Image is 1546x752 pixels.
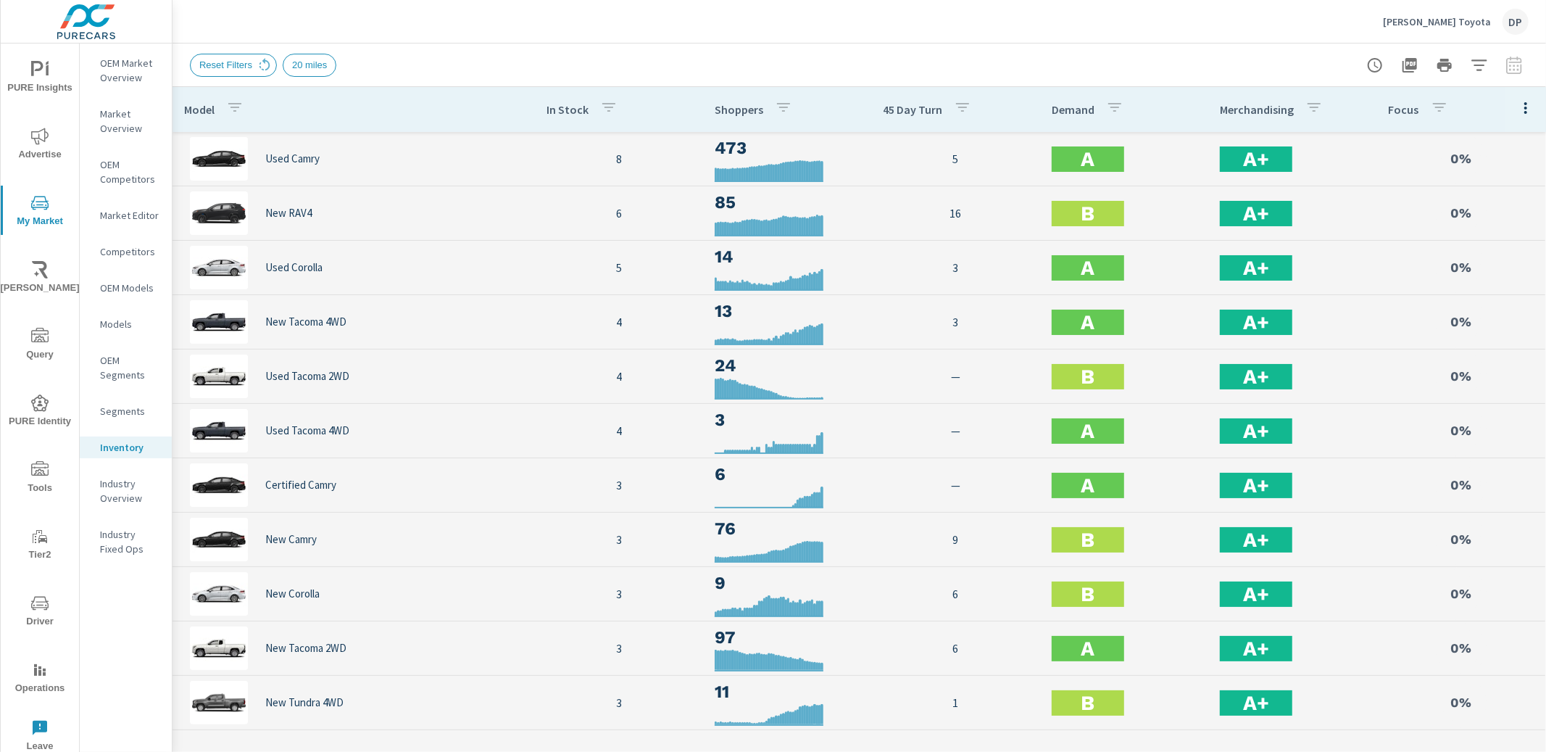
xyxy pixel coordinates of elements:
[265,642,346,655] p: New Tacoma 2WD
[5,61,75,96] span: PURE Insights
[190,355,248,398] img: glamour
[1081,418,1094,444] h2: A
[80,473,172,509] div: Industry Overview
[80,350,172,386] div: OEM Segments
[190,300,248,344] img: glamour
[546,476,691,494] p: 3
[883,531,1028,548] p: 9
[1395,51,1424,80] button: "Export Report to PDF"
[190,409,248,453] img: glamour
[1450,315,1471,329] h6: 0%
[1450,641,1471,656] h6: 0%
[265,207,312,220] p: New RAV4
[265,261,323,274] p: Used Corolla
[265,370,349,383] p: Used Tacoma 2WD
[100,244,160,259] p: Competitors
[546,150,691,168] p: 8
[283,59,336,70] span: 20 miles
[184,102,215,117] p: Model
[80,241,172,263] div: Competitors
[715,102,763,117] p: Shoppers
[1465,51,1494,80] button: Apply Filters
[190,518,248,561] img: glamour
[190,463,248,507] img: glamour
[1450,369,1471,384] h6: 0%
[546,531,691,548] p: 3
[80,204,172,226] div: Market Editor
[190,572,248,616] img: glamour
[1450,206,1471,220] h6: 0%
[1450,423,1471,438] h6: 0%
[546,313,691,331] p: 4
[1052,102,1094,117] p: Demand
[1243,473,1269,498] h2: A+
[100,157,160,186] p: OEM Competitors
[5,194,75,230] span: My Market
[883,476,1028,494] p: —
[715,625,860,650] h3: 97
[100,440,160,455] p: Inventory
[80,154,172,190] div: OEM Competitors
[715,516,860,541] h3: 76
[100,208,160,223] p: Market Editor
[1450,152,1471,166] h6: 0%
[1243,527,1269,553] h2: A+
[1081,636,1094,661] h2: A
[715,244,860,269] h3: 14
[5,261,75,297] span: [PERSON_NAME]
[100,317,160,331] p: Models
[190,246,248,289] img: glamour
[100,527,160,556] p: Industry Fixed Ops
[265,587,320,600] p: New Corolla
[5,328,75,363] span: Query
[1450,260,1471,275] h6: 0%
[546,694,691,711] p: 3
[1081,582,1094,607] h2: B
[1081,146,1094,172] h2: A
[190,54,277,77] div: Reset Filters
[883,102,942,117] p: 45 Day Turn
[546,640,691,657] p: 3
[1450,587,1471,601] h6: 0%
[546,422,691,439] p: 4
[80,103,172,139] div: Market Overview
[1081,473,1094,498] h2: A
[715,571,860,595] h3: 9
[883,204,1028,222] p: 16
[80,400,172,422] div: Segments
[100,107,160,136] p: Market Overview
[546,368,691,385] p: 4
[1430,51,1459,80] button: Print Report
[5,128,75,163] span: Advertise
[715,190,860,215] h3: 85
[190,191,248,235] img: glamour
[190,627,248,670] img: glamour
[1383,15,1491,28] p: [PERSON_NAME] Toyota
[191,59,261,70] span: Reset Filters
[100,281,160,295] p: OEM Models
[883,150,1028,168] p: 5
[80,437,172,458] div: Inventory
[715,462,860,487] h3: 6
[715,136,860,160] h3: 473
[1081,310,1094,335] h2: A
[883,313,1028,331] p: 3
[100,476,160,505] p: Industry Overview
[5,461,75,497] span: Tools
[883,368,1028,385] p: —
[546,102,589,117] p: In Stock
[190,681,248,724] img: glamour
[1450,695,1471,710] h6: 0%
[265,479,336,492] p: Certified Camry
[883,585,1028,603] p: 6
[1081,527,1094,553] h2: B
[1389,102,1419,117] p: Focus
[546,204,691,222] p: 6
[1450,478,1471,492] h6: 0%
[1081,255,1094,281] h2: A
[1243,310,1269,335] h2: A+
[546,259,691,276] p: 5
[265,424,349,437] p: Used Tacoma 4WD
[1243,636,1269,661] h2: A+
[1243,418,1269,444] h2: A+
